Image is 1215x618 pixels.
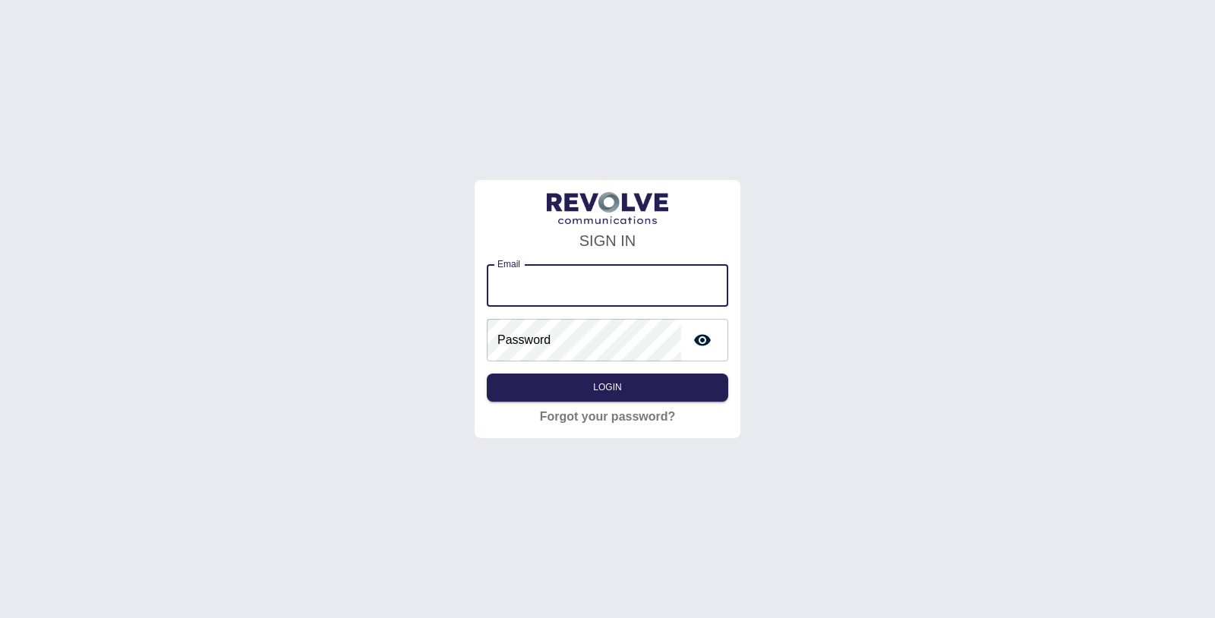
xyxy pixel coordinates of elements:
a: Forgot your password? [540,408,676,426]
button: toggle password visibility [687,325,718,355]
label: Email [497,257,520,270]
button: Login [487,374,728,402]
img: LogoText [547,192,668,225]
h4: SIGN IN [487,229,728,252]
